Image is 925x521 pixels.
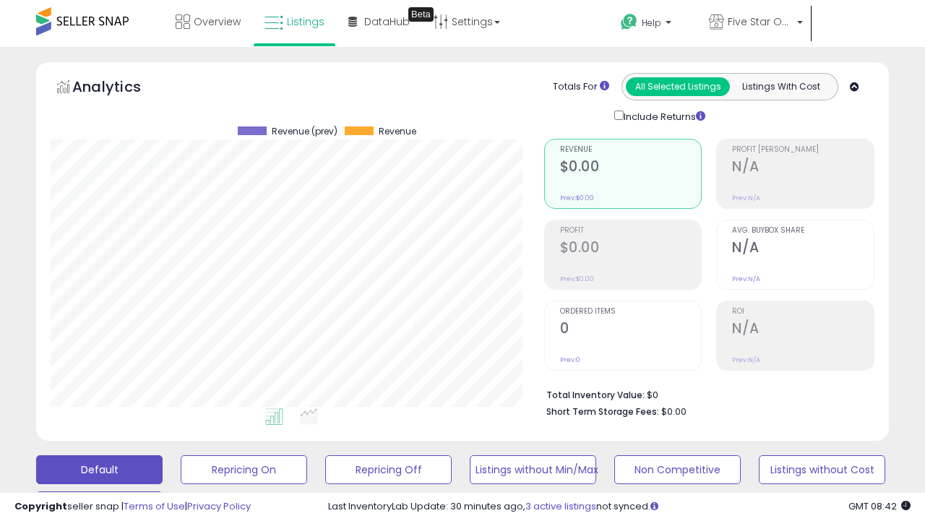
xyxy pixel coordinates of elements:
[732,239,874,259] h2: N/A
[642,17,661,29] span: Help
[614,455,741,484] button: Non Competitive
[732,356,760,364] small: Prev: N/A
[759,455,885,484] button: Listings without Cost
[560,239,702,259] h2: $0.00
[729,77,833,96] button: Listings With Cost
[14,500,251,514] div: seller snap | |
[72,77,169,100] h5: Analytics
[525,499,596,513] a: 3 active listings
[560,275,594,283] small: Prev: $0.00
[560,227,702,235] span: Profit
[272,126,337,137] span: Revenue (prev)
[732,146,874,154] span: Profit [PERSON_NAME]
[187,499,251,513] a: Privacy Policy
[609,2,696,47] a: Help
[379,126,416,137] span: Revenue
[546,405,659,418] b: Short Term Storage Fees:
[560,308,702,316] span: Ordered Items
[560,356,580,364] small: Prev: 0
[848,499,911,513] span: 2025-09-18 08:42 GMT
[560,158,702,178] h2: $0.00
[732,158,874,178] h2: N/A
[470,455,596,484] button: Listings without Min/Max
[14,499,67,513] strong: Copyright
[408,7,434,22] div: Tooltip anchor
[732,320,874,340] h2: N/A
[560,194,594,202] small: Prev: $0.00
[287,14,324,29] span: Listings
[620,13,638,31] i: Get Help
[560,320,702,340] h2: 0
[553,80,609,94] div: Totals For
[325,455,452,484] button: Repricing Off
[732,194,760,202] small: Prev: N/A
[732,275,760,283] small: Prev: N/A
[560,146,702,154] span: Revenue
[546,385,864,402] li: $0
[194,14,241,29] span: Overview
[36,491,163,520] button: Deactivated & In Stock
[732,227,874,235] span: Avg. Buybox Share
[661,405,687,418] span: $0.00
[124,499,185,513] a: Terms of Use
[626,77,730,96] button: All Selected Listings
[36,455,163,484] button: Default
[328,500,911,514] div: Last InventoryLab Update: 30 minutes ago, not synced.
[728,14,793,29] span: Five Star Outlet Store
[181,455,307,484] button: Repricing On
[364,14,410,29] span: DataHub
[603,108,723,124] div: Include Returns
[732,308,874,316] span: ROI
[546,389,645,401] b: Total Inventory Value:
